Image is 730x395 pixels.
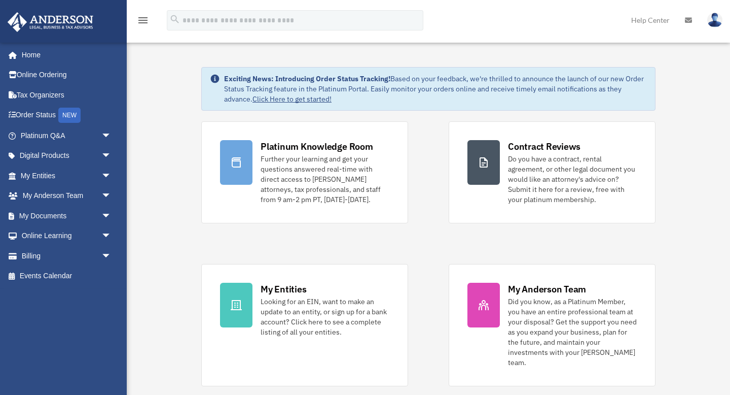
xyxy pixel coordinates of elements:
span: arrow_drop_down [101,125,122,146]
strong: Exciting News: Introducing Order Status Tracking! [224,74,390,83]
a: My Documentsarrow_drop_down [7,206,127,226]
a: Order StatusNEW [7,105,127,126]
div: Do you have a contract, rental agreement, or other legal document you would like an attorney's ad... [508,154,637,205]
a: Contract Reviews Do you have a contract, rental agreement, or other legal document you would like... [449,121,655,223]
div: Contract Reviews [508,140,580,153]
div: Further your learning and get your questions answered real-time with direct access to [PERSON_NAM... [261,154,389,205]
div: NEW [58,108,81,123]
a: Events Calendar [7,266,127,286]
a: Tax Organizers [7,85,127,105]
div: My Entities [261,283,306,295]
a: My Anderson Team Did you know, as a Platinum Member, you have an entire professional team at your... [449,264,655,386]
a: Click Here to get started! [252,94,332,104]
img: User Pic [707,13,722,27]
span: arrow_drop_down [101,146,122,167]
a: Billingarrow_drop_down [7,246,127,266]
span: arrow_drop_down [101,206,122,226]
a: My Entities Looking for an EIN, want to make an update to an entity, or sign up for a bank accoun... [201,264,408,386]
a: menu [137,18,149,26]
div: Platinum Knowledge Room [261,140,373,153]
div: Looking for an EIN, want to make an update to an entity, or sign up for a bank account? Click her... [261,297,389,337]
img: Anderson Advisors Platinum Portal [5,12,96,32]
div: My Anderson Team [508,283,586,295]
a: Digital Productsarrow_drop_down [7,146,127,166]
div: Based on your feedback, we're thrilled to announce the launch of our new Order Status Tracking fe... [224,74,647,104]
span: arrow_drop_down [101,186,122,207]
a: Online Learningarrow_drop_down [7,226,127,246]
span: arrow_drop_down [101,246,122,267]
a: Platinum Q&Aarrow_drop_down [7,125,127,146]
a: My Anderson Teamarrow_drop_down [7,186,127,206]
a: My Entitiesarrow_drop_down [7,166,127,186]
i: search [169,14,180,25]
span: arrow_drop_down [101,226,122,247]
span: arrow_drop_down [101,166,122,186]
a: Platinum Knowledge Room Further your learning and get your questions answered real-time with dire... [201,121,408,223]
i: menu [137,14,149,26]
div: Did you know, as a Platinum Member, you have an entire professional team at your disposal? Get th... [508,297,637,368]
a: Home [7,45,122,65]
a: Online Ordering [7,65,127,85]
